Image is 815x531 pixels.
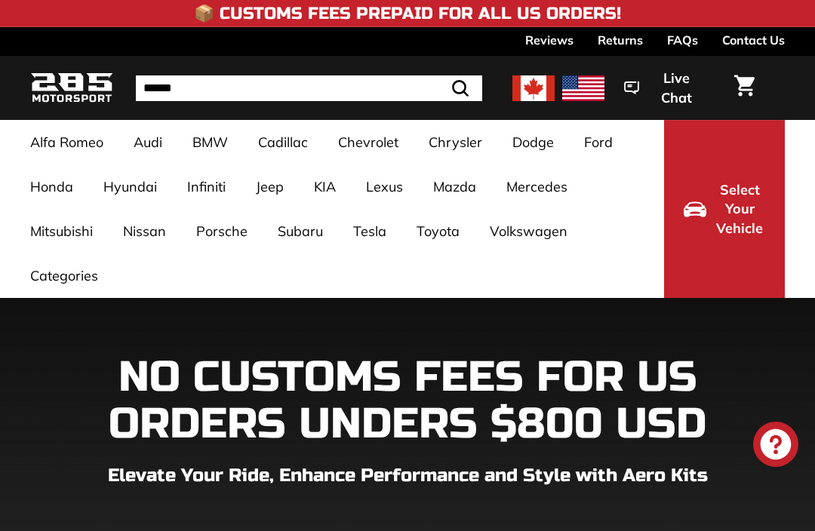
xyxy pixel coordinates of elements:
a: Cart [725,63,764,114]
img: Logo_285_Motorsport_areodynamics_components [30,70,113,106]
a: Returns [598,27,643,53]
a: Jeep [241,164,299,209]
a: Infiniti [172,164,241,209]
a: Dodge [497,120,569,164]
a: Volkswagen [475,209,583,253]
a: Hyundai [88,164,172,209]
button: Live Chat [604,60,725,116]
p: Elevate Your Ride, Enhance Performance and Style with Aero Kits [30,462,785,490]
a: Mazda [418,164,491,209]
a: KIA [299,164,351,209]
a: Contact Us [722,27,785,53]
inbox-online-store-chat: Shopify online store chat [749,422,803,471]
span: Live Chat [647,69,706,107]
a: Mitsubishi [15,209,108,253]
a: Chrysler [414,120,497,164]
a: Tesla [338,209,401,253]
a: Cadillac [243,120,323,164]
a: BMW [177,120,243,164]
a: Mercedes [491,164,583,209]
a: Porsche [181,209,263,253]
span: Select Your Vehicle [714,180,765,238]
a: Subaru [263,209,338,253]
a: FAQs [667,27,698,53]
a: Lexus [351,164,418,209]
a: Chevrolet [323,120,414,164]
a: Ford [569,120,628,164]
h1: NO CUSTOMS FEES FOR US ORDERS UNDERS $800 USD [30,355,785,447]
h4: 📦 Customs Fees Prepaid for All US Orders! [194,5,621,23]
a: Toyota [401,209,475,253]
a: Honda [15,164,88,209]
a: Audi [118,120,177,164]
a: Nissan [108,209,181,253]
a: Reviews [525,27,574,53]
input: Search [136,75,482,101]
a: Categories [15,253,113,298]
button: Select Your Vehicle [664,120,785,298]
a: Alfa Romeo [15,120,118,164]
